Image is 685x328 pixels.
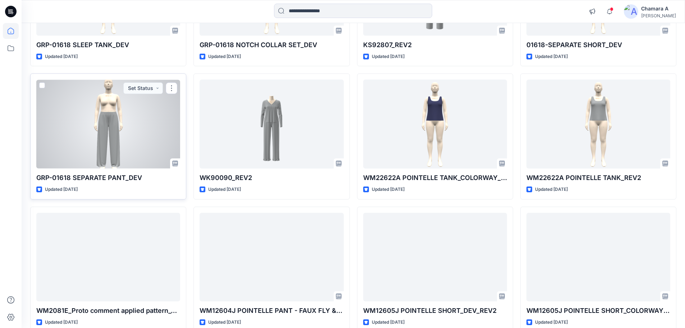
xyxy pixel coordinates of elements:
[36,80,180,169] a: GRP-01618 SEPARATE PANT_DEV
[363,40,507,50] p: KS92807_REV2
[208,319,241,326] p: Updated [DATE]
[526,173,670,183] p: WM22622A POINTELLE TANK_REV2
[36,213,180,302] a: WM2081E_Proto comment applied pattern_Colorway_REV6
[200,80,343,169] a: WK90090_REV2
[641,13,676,18] div: [PERSON_NAME]
[363,306,507,316] p: WM12605J POINTELLE SHORT_DEV_REV2
[363,80,507,169] a: WM22622A POINTELLE TANK_COLORWAY_REV2
[535,186,568,193] p: Updated [DATE]
[208,186,241,193] p: Updated [DATE]
[208,53,241,60] p: Updated [DATE]
[200,213,343,302] a: WM12604J POINTELLE PANT - FAUX FLY & BUTTONS + PICOT_REV1
[526,80,670,169] a: WM22622A POINTELLE TANK_REV2
[372,319,405,326] p: Updated [DATE]
[372,53,405,60] p: Updated [DATE]
[526,40,670,50] p: 01618-SEPARATE SHORT_DEV
[624,4,638,19] img: avatar
[36,306,180,316] p: WM2081E_Proto comment applied pattern_Colorway_REV6
[200,306,343,316] p: WM12604J POINTELLE PANT - FAUX FLY & BUTTONS + PICOT_REV1
[363,173,507,183] p: WM22622A POINTELLE TANK_COLORWAY_REV2
[45,53,78,60] p: Updated [DATE]
[526,213,670,302] a: WM12605J POINTELLE SHORT_COLORWAY_REV2
[535,319,568,326] p: Updated [DATE]
[36,173,180,183] p: GRP-01618 SEPARATE PANT_DEV
[363,213,507,302] a: WM12605J POINTELLE SHORT_DEV_REV2
[372,186,405,193] p: Updated [DATE]
[526,306,670,316] p: WM12605J POINTELLE SHORT_COLORWAY_REV2
[200,40,343,50] p: GRP-01618 NOTCH COLLAR SET_DEV
[45,186,78,193] p: Updated [DATE]
[200,173,343,183] p: WK90090_REV2
[535,53,568,60] p: Updated [DATE]
[45,319,78,326] p: Updated [DATE]
[36,40,180,50] p: GRP-01618 SLEEP TANK_DEV
[641,4,676,13] div: Chamara A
